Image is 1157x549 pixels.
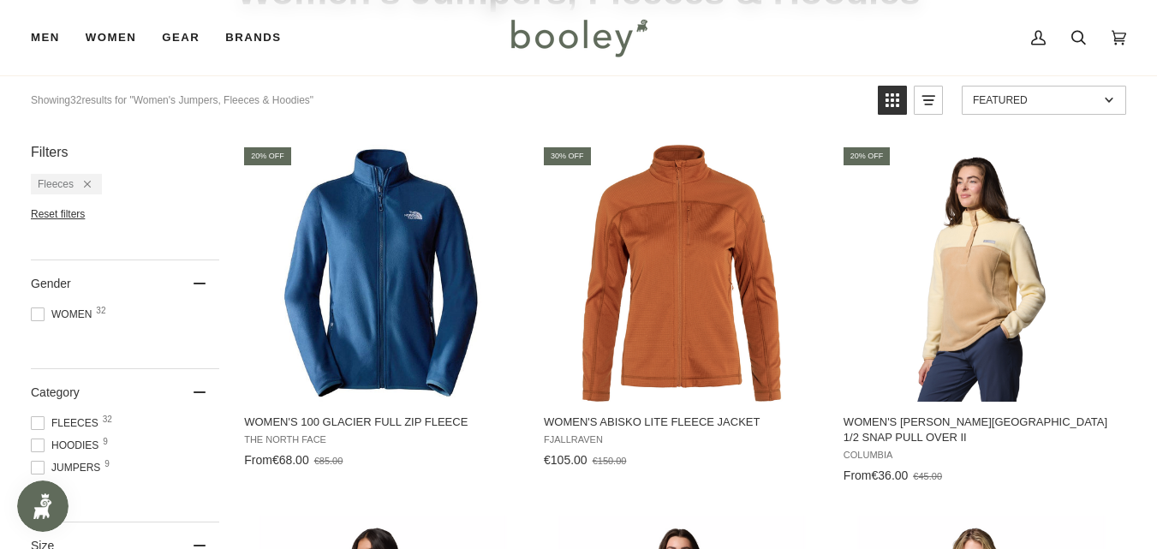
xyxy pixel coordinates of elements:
[973,94,1099,106] span: Featured
[544,434,820,445] span: Fjallraven
[244,147,291,165] div: 20% off
[254,145,511,402] img: The North Face Women's 100 Glacier Full Zip Shady Blue - Booley Galway
[31,277,71,290] span: Gender
[31,438,104,453] span: Hoodies
[31,307,97,322] span: Women
[553,145,810,402] img: Fjallraven Women's Abisko Lite Fleece Jacket Terracotta Brown - Booley Galway
[841,145,1123,489] a: Women's Benton Springs 1/2 Snap Pull Over II
[504,13,653,63] img: Booley
[31,145,69,160] span: Filters
[844,468,872,482] span: From
[244,434,521,445] span: The North Face
[878,86,907,115] a: View grid mode
[38,178,74,190] span: Fleeces
[272,453,309,467] span: €68.00
[541,145,823,474] a: Women's Abisko Lite Fleece Jacket
[31,385,80,399] span: Category
[962,86,1126,115] a: Sort options
[244,453,272,467] span: From
[31,29,60,46] span: Men
[844,147,891,165] div: 20% off
[96,307,105,315] span: 32
[544,147,591,165] div: 30% off
[17,480,69,532] iframe: Button to open loyalty program pop-up
[913,471,942,481] span: €45.00
[242,145,523,474] a: Women's 100 Glacier Full Zip Fleece
[104,460,110,468] span: 9
[103,415,112,424] span: 32
[103,438,108,446] span: 9
[593,456,627,466] span: €150.00
[31,208,85,220] span: Reset filters
[244,415,521,430] span: Women's 100 Glacier Full Zip Fleece
[31,208,219,220] li: Reset filters
[844,415,1120,445] span: Women's [PERSON_NAME][GEOGRAPHIC_DATA] 1/2 Snap Pull Over II
[914,86,943,115] a: View list mode
[31,415,104,431] span: Fleeces
[31,460,105,475] span: Jumpers
[544,415,820,430] span: Women's Abisko Lite Fleece Jacket
[86,29,136,46] span: Women
[162,29,200,46] span: Gear
[225,29,281,46] span: Brands
[544,453,587,467] span: €105.00
[74,178,91,190] div: Remove filter: Fleeces
[70,94,81,106] b: 32
[844,450,1120,461] span: Columbia
[31,86,313,115] div: Showing results for "Women's Jumpers, Fleeces & Hoodies"
[314,456,343,466] span: €85.00
[872,468,909,482] span: €36.00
